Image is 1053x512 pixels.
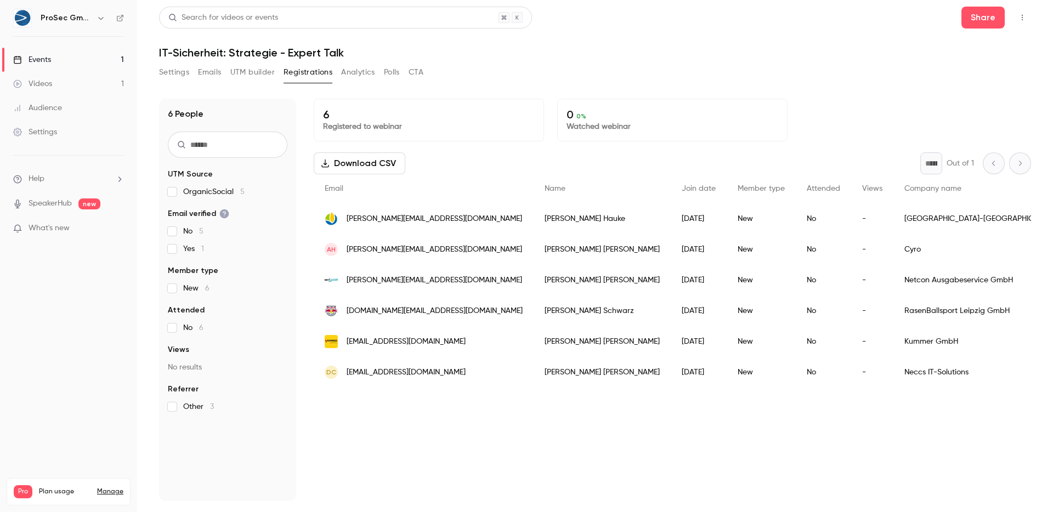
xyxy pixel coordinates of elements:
[183,322,203,333] span: No
[671,265,727,295] div: [DATE]
[347,336,466,348] span: [EMAIL_ADDRESS][DOMAIN_NAME]
[545,185,565,192] span: Name
[168,208,229,219] span: Email verified
[13,78,52,89] div: Videos
[325,335,338,348] img: elektro-kummer.de
[796,265,851,295] div: No
[576,112,586,120] span: 0 %
[682,185,716,192] span: Join date
[862,185,882,192] span: Views
[13,127,57,138] div: Settings
[851,357,893,388] div: -
[325,212,338,225] img: kliniken-oal-kf.de
[727,234,796,265] div: New
[671,295,727,326] div: [DATE]
[13,54,51,65] div: Events
[796,234,851,265] div: No
[199,227,203,235] span: 5
[13,173,124,185] li: help-dropdown-opener
[314,152,405,174] button: Download CSV
[727,295,796,326] div: New
[851,265,893,295] div: -
[168,169,213,180] span: UTM Source
[323,121,535,132] p: Registered to webinar
[240,188,245,196] span: 5
[284,64,332,81] button: Registrations
[534,326,671,357] div: [PERSON_NAME] [PERSON_NAME]
[14,485,32,498] span: Pro
[341,64,375,81] button: Analytics
[14,9,31,27] img: ProSec GmbH
[323,108,535,121] p: 6
[851,295,893,326] div: -
[168,384,199,395] span: Referrer
[230,64,275,81] button: UTM builder
[347,367,466,378] span: [EMAIL_ADDRESS][DOMAIN_NAME]
[727,357,796,388] div: New
[796,203,851,234] div: No
[78,198,100,209] span: new
[13,103,62,113] div: Audience
[201,245,204,253] span: 1
[534,265,671,295] div: [PERSON_NAME] [PERSON_NAME]
[168,265,218,276] span: Member type
[205,285,210,292] span: 6
[168,12,278,24] div: Search for videos or events
[671,357,727,388] div: [DATE]
[210,403,214,411] span: 3
[796,295,851,326] div: No
[851,326,893,357] div: -
[671,326,727,357] div: [DATE]
[534,234,671,265] div: [PERSON_NAME] [PERSON_NAME]
[159,46,1031,59] h1: IT-Sicherheit: Strategie - Expert Talk
[796,357,851,388] div: No
[567,108,778,121] p: 0
[947,158,974,169] p: Out of 1
[409,64,423,81] button: CTA
[347,244,522,255] span: [PERSON_NAME][EMAIL_ADDRESS][DOMAIN_NAME]
[168,169,287,412] section: facet-groups
[671,203,727,234] div: [DATE]
[29,173,44,185] span: Help
[727,203,796,234] div: New
[41,13,92,24] h6: ProSec GmbH
[567,121,778,132] p: Watched webinar
[29,223,70,234] span: What's new
[325,304,338,317] img: redbulls.com
[39,487,90,496] span: Plan usage
[183,186,245,197] span: OrganicSocial
[325,185,343,192] span: Email
[198,64,221,81] button: Emails
[168,362,287,373] p: No results
[384,64,400,81] button: Polls
[347,213,522,225] span: [PERSON_NAME][EMAIL_ADDRESS][DOMAIN_NAME]
[534,295,671,326] div: [PERSON_NAME] Schwarz
[534,357,671,388] div: [PERSON_NAME] [PERSON_NAME]
[851,203,893,234] div: -
[183,243,204,254] span: Yes
[727,265,796,295] div: New
[851,234,893,265] div: -
[168,107,203,121] h1: 6 People
[534,203,671,234] div: [PERSON_NAME] Hauke
[199,324,203,332] span: 6
[904,185,961,192] span: Company name
[347,275,522,286] span: [PERSON_NAME][EMAIL_ADDRESS][DOMAIN_NAME]
[327,244,336,254] span: AH
[159,64,189,81] button: Settings
[671,234,727,265] div: [DATE]
[796,326,851,357] div: No
[326,367,336,377] span: DC
[727,326,796,357] div: New
[97,487,123,496] a: Manage
[347,305,523,317] span: [DOMAIN_NAME][EMAIL_ADDRESS][DOMAIN_NAME]
[325,274,338,287] img: netconservice.de
[738,185,785,192] span: Member type
[807,185,840,192] span: Attended
[168,305,205,316] span: Attended
[29,198,72,209] a: SpeakerHub
[168,344,189,355] span: Views
[183,283,210,294] span: New
[183,401,214,412] span: Other
[961,7,1005,29] button: Share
